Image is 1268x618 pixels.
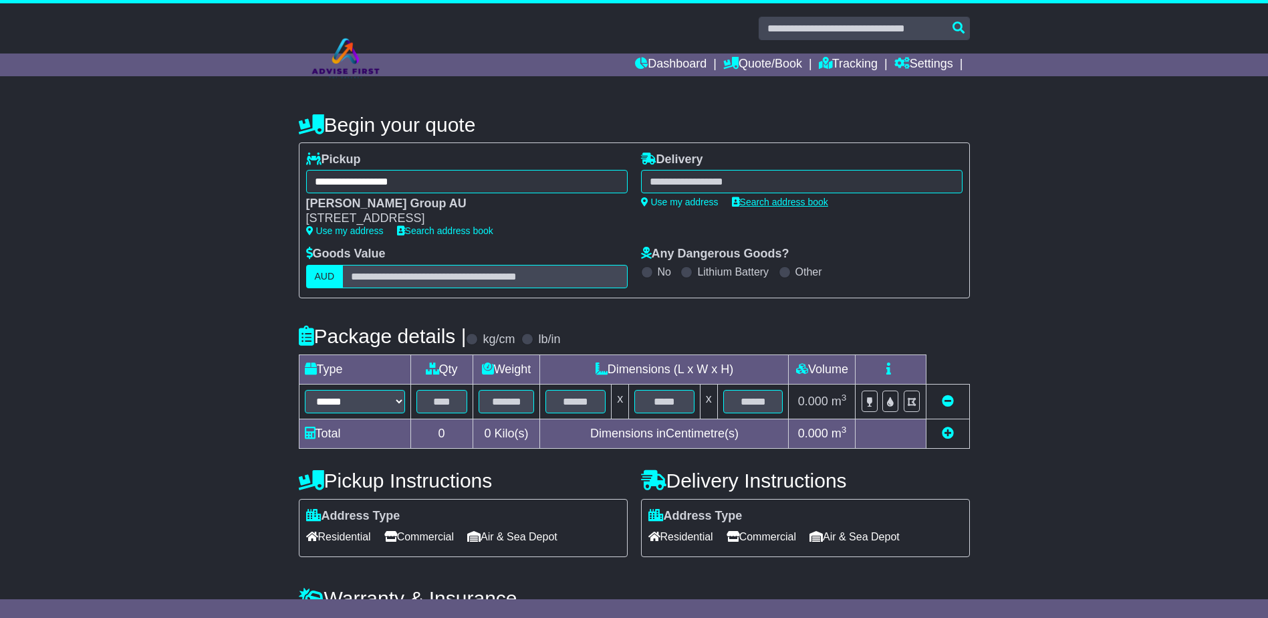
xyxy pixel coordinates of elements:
[641,197,719,207] a: Use my address
[299,114,970,136] h4: Begin your quote
[540,419,789,448] td: Dimensions in Centimetre(s)
[299,419,410,448] td: Total
[306,152,361,167] label: Pickup
[700,384,717,419] td: x
[842,393,847,403] sup: 3
[648,526,713,547] span: Residential
[397,225,493,236] a: Search address book
[942,395,954,408] a: Remove this item
[648,509,743,524] label: Address Type
[540,354,789,384] td: Dimensions (L x W x H)
[473,354,540,384] td: Weight
[697,266,769,278] label: Lithium Battery
[612,384,629,419] td: x
[798,395,828,408] span: 0.000
[299,354,410,384] td: Type
[483,332,515,347] label: kg/cm
[727,526,796,547] span: Commercial
[732,197,828,207] a: Search address book
[641,247,789,262] label: Any Dangerous Goods?
[789,354,856,384] td: Volume
[641,152,703,167] label: Delivery
[384,526,454,547] span: Commercial
[306,211,614,226] div: [STREET_ADDRESS]
[538,332,560,347] label: lb/in
[306,526,371,547] span: Residential
[299,587,970,609] h4: Warranty & Insurance
[819,54,878,76] a: Tracking
[410,354,473,384] td: Qty
[894,54,953,76] a: Settings
[306,265,344,288] label: AUD
[306,197,614,211] div: [PERSON_NAME] Group AU
[832,427,847,440] span: m
[795,266,822,278] label: Other
[299,325,467,347] h4: Package details |
[484,427,491,440] span: 0
[798,427,828,440] span: 0.000
[410,419,473,448] td: 0
[306,225,384,236] a: Use my address
[658,266,671,278] label: No
[942,427,954,440] a: Add new item
[467,526,557,547] span: Air & Sea Depot
[473,419,540,448] td: Kilo(s)
[641,470,970,492] h4: Delivery Instructions
[723,54,802,76] a: Quote/Book
[299,470,628,492] h4: Pickup Instructions
[306,247,386,262] label: Goods Value
[635,54,707,76] a: Dashboard
[842,425,847,435] sup: 3
[832,395,847,408] span: m
[809,526,900,547] span: Air & Sea Depot
[306,509,400,524] label: Address Type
